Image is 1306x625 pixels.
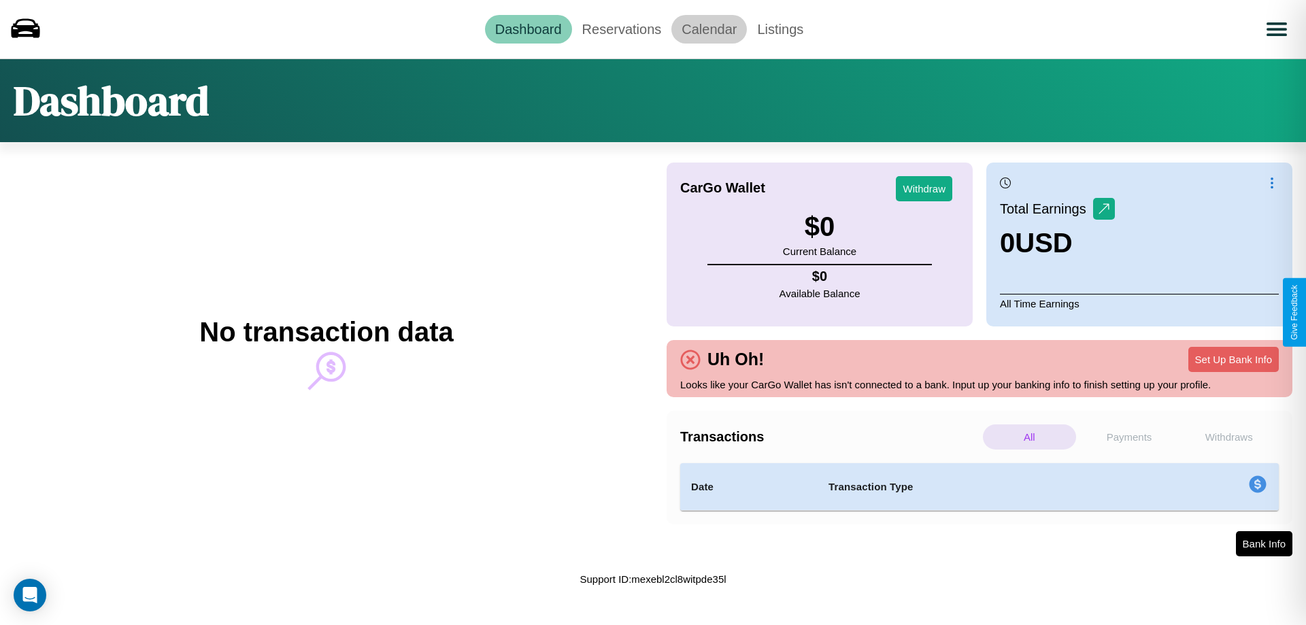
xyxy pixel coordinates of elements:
button: Bank Info [1236,531,1292,556]
div: Give Feedback [1290,285,1299,340]
p: Looks like your CarGo Wallet has isn't connected to a bank. Input up your banking info to finish ... [680,375,1279,394]
p: Available Balance [780,284,860,303]
h4: Transaction Type [828,479,1137,495]
p: Total Earnings [1000,197,1093,221]
h4: Uh Oh! [701,350,771,369]
h2: No transaction data [199,317,453,348]
p: All [983,424,1076,450]
h3: 0 USD [1000,228,1115,258]
h4: Transactions [680,429,979,445]
h4: $ 0 [780,269,860,284]
h4: CarGo Wallet [680,180,765,196]
h4: Date [691,479,807,495]
button: Open menu [1258,10,1296,48]
p: All Time Earnings [1000,294,1279,313]
a: Reservations [572,15,672,44]
a: Calendar [671,15,747,44]
p: Support ID: mexebl2cl8witpde35l [580,570,726,588]
div: Open Intercom Messenger [14,579,46,611]
a: Dashboard [485,15,572,44]
table: simple table [680,463,1279,511]
button: Withdraw [896,176,952,201]
a: Listings [747,15,814,44]
p: Current Balance [783,242,856,260]
h1: Dashboard [14,73,209,129]
p: Withdraws [1182,424,1275,450]
p: Payments [1083,424,1176,450]
h3: $ 0 [783,212,856,242]
button: Set Up Bank Info [1188,347,1279,372]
